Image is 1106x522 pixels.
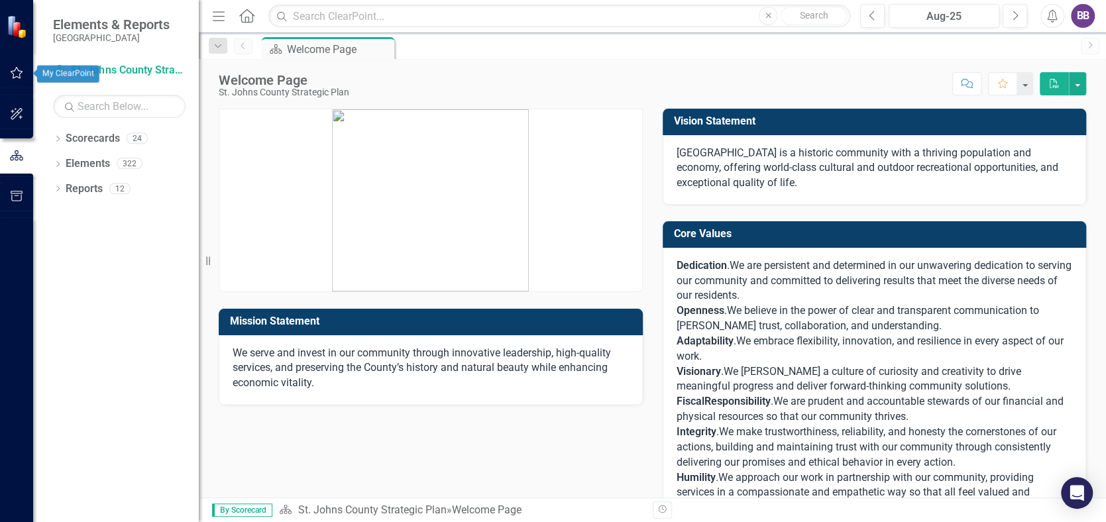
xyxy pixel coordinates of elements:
button: Search [781,7,847,25]
span: ness [702,304,724,317]
span: Adaptability [677,335,734,347]
span: We believe in the power of clear and transparent communication to [PERSON_NAME] trust, collaborat... [677,304,1039,332]
img: ClearPoint Strategy [7,15,30,38]
span: . [771,395,773,407]
div: My ClearPoint [37,66,99,83]
div: Open Intercom Messenger [1061,477,1093,509]
span: By Scorecard [212,503,272,517]
span: . [724,304,727,317]
input: Search ClearPoint... [268,5,850,28]
div: 12 [109,183,131,194]
span: . [677,365,724,378]
a: Elements [66,156,110,172]
h3: Vision Statement [674,115,1080,127]
small: [GEOGRAPHIC_DATA] [53,32,170,43]
strong: Visionary [677,365,721,378]
a: Reports [66,182,103,197]
span: Search [800,10,828,21]
span: We are persistent and determined in our unwavering dedication to serving our community and commit... [677,259,1072,302]
div: Welcome Page [287,41,391,58]
input: Search Below... [53,95,186,118]
span: ity [759,395,771,407]
span: . [677,259,730,272]
a: St. Johns County Strategic Plan [53,63,186,78]
span: . [677,425,719,438]
span: [GEOGRAPHIC_DATA] is a historic community with a thriving population and economy, offering world-... [677,146,1058,189]
span: Fiscal [677,395,704,407]
div: 322 [117,158,142,170]
div: St. Johns County Strategic Plan [219,87,349,97]
strong: Humility [677,471,716,484]
h3: Core Values [674,228,1080,240]
button: Aug-25 [889,4,999,28]
div: Welcome Page [451,503,521,516]
button: BB [1071,4,1095,28]
div: » [279,503,642,518]
span: We are prudent and accountable stewards of our financial and physical resources so that our commu... [677,395,1064,423]
span: . [677,471,718,484]
div: 24 [127,133,148,144]
span: We [PERSON_NAME] a culture of curiosity and creativity to drive meaningful progress and deliver f... [677,365,1021,393]
a: Scorecards [66,131,120,146]
span: We serve and invest in our community through innovative leadership, high-quality services, and pr... [233,346,611,390]
span: Open [677,304,702,317]
h3: Mission Statement [230,315,636,327]
span: We approach our work in partnership with our community, providing services in a compassionate and... [677,471,1034,514]
a: St. Johns County Strategic Plan [298,503,446,516]
div: Aug-25 [893,9,995,25]
div: Welcome Page [219,73,349,87]
strong: Dedication [677,259,727,272]
span: Responsibil [704,395,759,407]
span: We embrace flexibility, innovation, and resilience in every aspect of our work. [677,335,1064,362]
span: . [734,335,736,347]
span: Elements & Reports [53,17,170,32]
span: We make trustworthiness, reliability, and honesty the cornerstones of our actions, building and m... [677,425,1056,468]
img: mceclip0.png [332,109,529,291]
strong: Integrity [677,425,716,438]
